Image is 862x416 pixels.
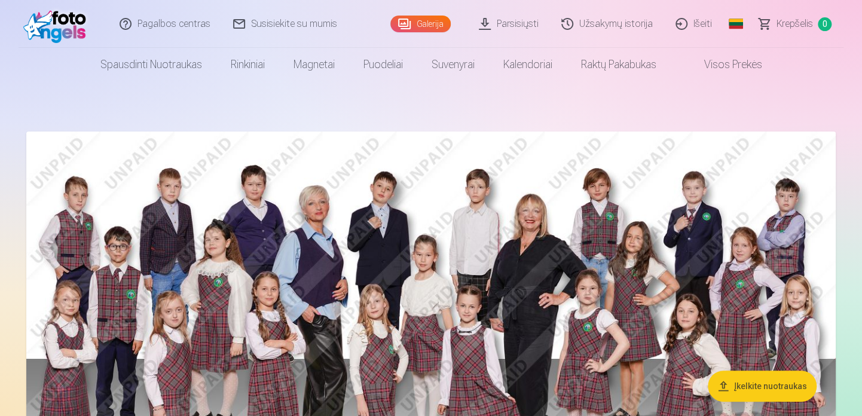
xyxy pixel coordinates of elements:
[86,48,216,81] a: Spausdinti nuotraukas
[818,17,832,31] span: 0
[567,48,671,81] a: Raktų pakabukas
[777,17,813,31] span: Krepšelis
[349,48,417,81] a: Puodeliai
[216,48,279,81] a: Rinkiniai
[489,48,567,81] a: Kalendoriai
[390,16,451,32] a: Galerija
[708,371,817,402] button: Įkelkite nuotraukas
[23,5,92,43] img: /fa5
[417,48,489,81] a: Suvenyrai
[279,48,349,81] a: Magnetai
[671,48,777,81] a: Visos prekės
